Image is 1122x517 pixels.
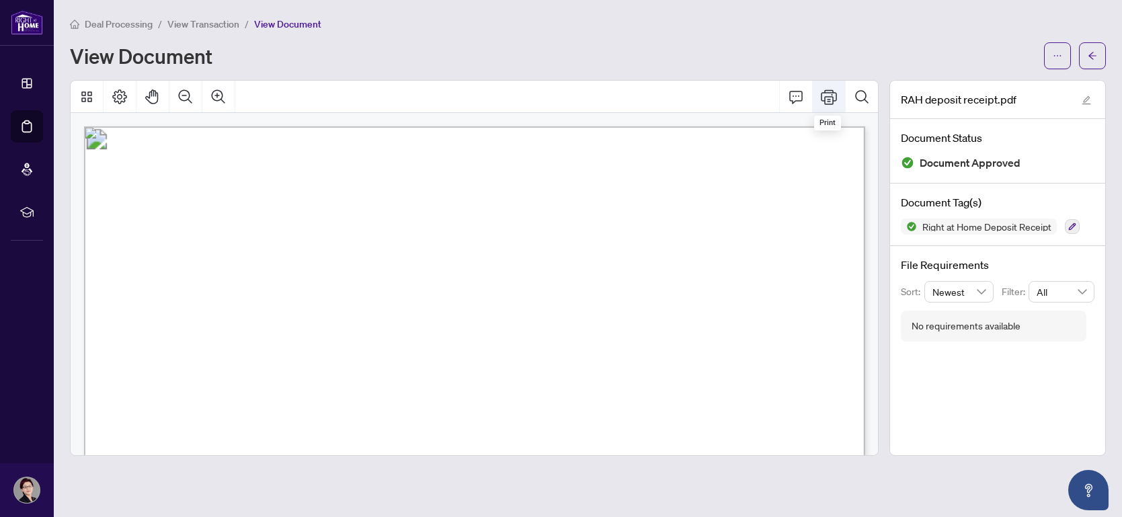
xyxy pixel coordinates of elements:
span: home [70,19,79,29]
span: Right at Home Deposit Receipt [917,222,1057,231]
li: / [245,16,249,32]
img: logo [11,10,43,35]
h4: Document Status [901,130,1094,146]
p: Filter: [1002,284,1029,299]
span: Newest [932,282,986,302]
span: Deal Processing [85,18,153,30]
span: ellipsis [1053,51,1062,61]
li: / [158,16,162,32]
span: arrow-left [1088,51,1097,61]
img: Profile Icon [14,477,40,503]
span: View Transaction [167,18,239,30]
h4: File Requirements [901,257,1094,273]
span: Document Approved [920,154,1020,172]
img: Document Status [901,156,914,169]
button: Open asap [1068,470,1109,510]
h4: Document Tag(s) [901,194,1094,210]
div: No requirements available [912,319,1020,333]
span: edit [1082,95,1091,105]
span: All [1037,282,1086,302]
span: View Document [254,18,321,30]
p: Sort: [901,284,924,299]
img: Status Icon [901,218,917,235]
h1: View Document [70,45,212,67]
span: RAH deposit receipt.pdf [901,91,1016,108]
